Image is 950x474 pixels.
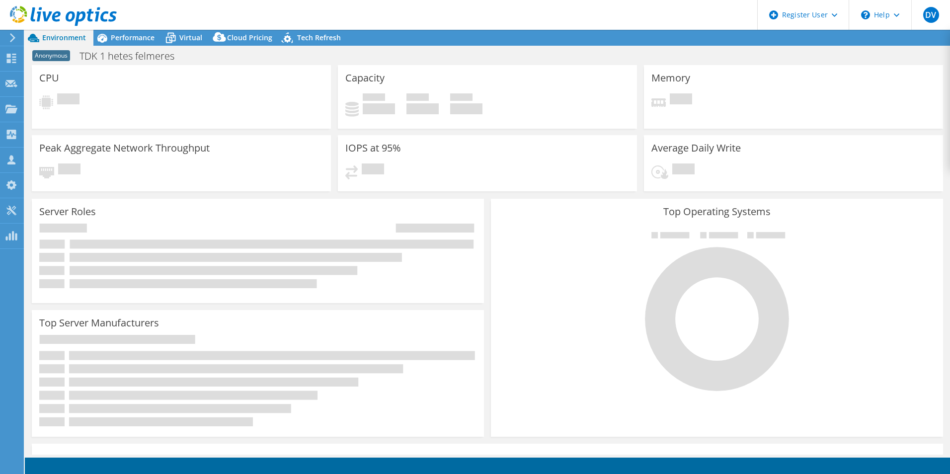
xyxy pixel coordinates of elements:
[297,33,341,42] span: Tech Refresh
[345,73,385,83] h3: Capacity
[39,143,210,154] h3: Peak Aggregate Network Throughput
[450,93,473,103] span: Total
[111,33,155,42] span: Performance
[75,51,190,62] h1: TDK 1 hetes felmeres
[406,103,439,114] h4: 0 GiB
[498,206,936,217] h3: Top Operating Systems
[58,163,80,177] span: Pending
[227,33,272,42] span: Cloud Pricing
[363,103,395,114] h4: 0 GiB
[670,93,692,107] span: Pending
[42,33,86,42] span: Environment
[651,73,690,83] h3: Memory
[39,206,96,217] h3: Server Roles
[362,163,384,177] span: Pending
[32,50,70,61] span: Anonymous
[406,93,429,103] span: Free
[861,10,870,19] svg: \n
[363,93,385,103] span: Used
[450,103,482,114] h4: 0 GiB
[672,163,695,177] span: Pending
[651,143,741,154] h3: Average Daily Write
[57,93,79,107] span: Pending
[345,143,401,154] h3: IOPS at 95%
[39,317,159,328] h3: Top Server Manufacturers
[923,7,939,23] span: DV
[179,33,202,42] span: Virtual
[39,73,59,83] h3: CPU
